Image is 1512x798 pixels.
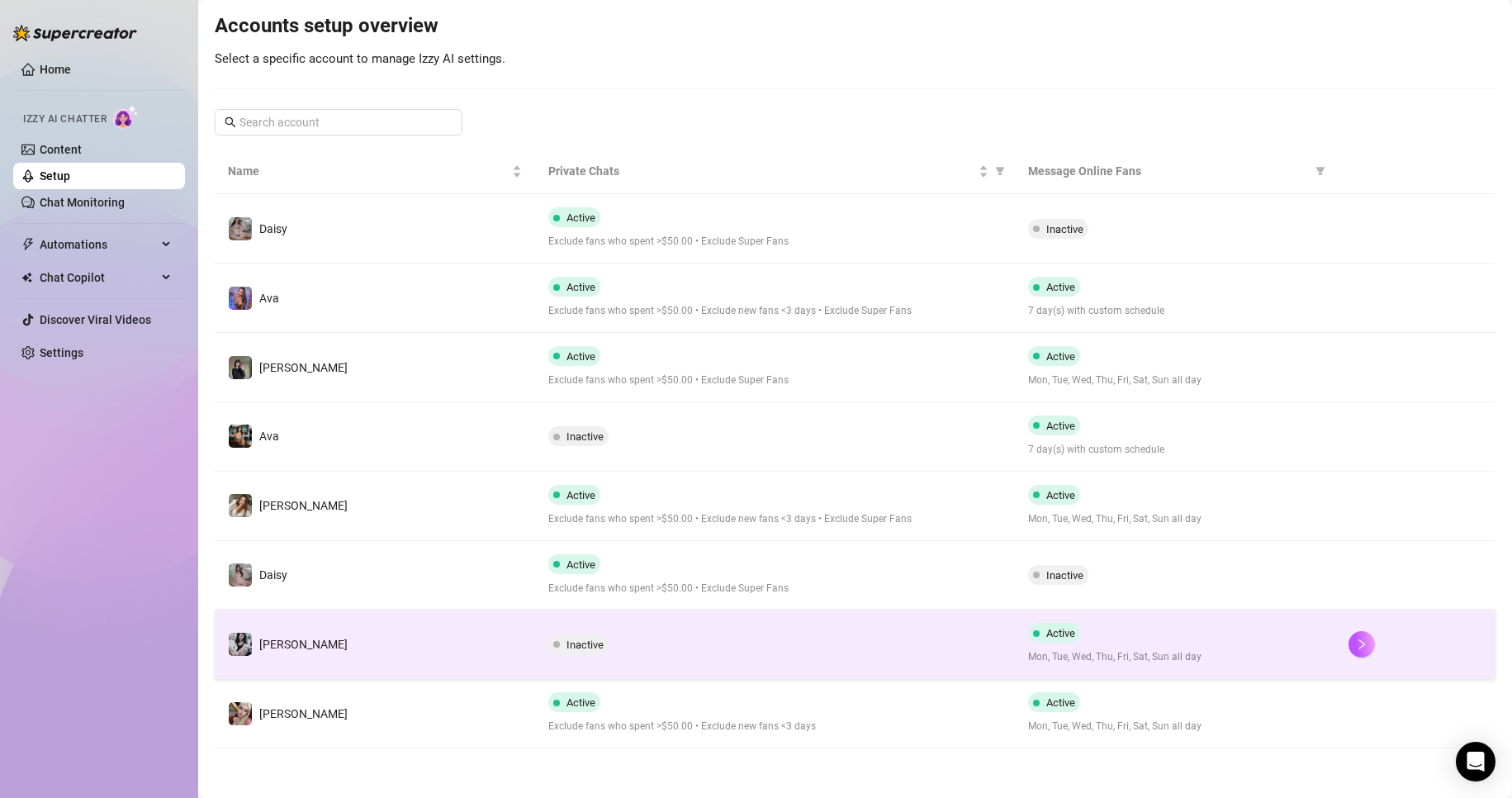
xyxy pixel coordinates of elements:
span: Active [1046,627,1075,639]
span: Active [1046,420,1075,432]
a: Setup [40,169,70,183]
img: Anna [229,702,252,725]
span: filter [1315,166,1325,176]
img: Paige [229,494,252,517]
span: Inactive [566,639,604,651]
th: Name [215,149,535,194]
img: Anna [229,356,252,379]
span: [PERSON_NAME] [259,361,348,374]
span: [PERSON_NAME] [259,638,348,651]
span: Active [566,696,595,709]
img: logo-BBDzfeDw.svg [13,25,137,41]
span: [PERSON_NAME] [259,707,348,720]
span: Mon, Tue, Wed, Thu, Fri, Sat, Sun all day [1028,719,1322,734]
a: Chat Monitoring [40,196,125,209]
span: Daisy [259,222,287,235]
div: Open Intercom Messenger [1456,742,1495,781]
span: Private Chats [548,162,976,180]
span: [PERSON_NAME] [259,499,348,512]
a: Discover Viral Videos [40,313,151,326]
img: Ava [229,287,252,310]
span: Exclude fans who spent >$50.00 • Exclude Super Fans [548,581,1002,596]
span: Active [1046,281,1075,293]
span: Izzy AI Chatter [23,112,107,127]
img: Daisy [229,563,252,587]
span: Active [1046,489,1075,501]
span: Active [566,558,595,571]
span: Ava [259,292,279,305]
input: Search account [239,113,439,131]
img: Ava [229,425,252,448]
span: Inactive [1046,569,1083,582]
span: Chat Copilot [40,264,157,291]
span: filter [995,166,1005,176]
span: Name [228,162,509,180]
span: Active [566,211,595,224]
span: 7 day(s) with custom schedule [1028,442,1322,458]
span: Daisy [259,568,287,582]
span: Active [566,489,595,501]
span: Exclude fans who spent >$50.00 • Exclude Super Fans [548,234,1002,249]
img: Chat Copilot [21,272,32,283]
span: Active [566,350,595,363]
h3: Accounts setup overview [215,13,1495,40]
span: Mon, Tue, Wed, Thu, Fri, Sat, Sun all day [1028,649,1322,665]
span: Inactive [566,430,604,443]
span: Ava [259,430,279,443]
span: filter [992,159,1008,183]
span: Active [1046,350,1075,363]
span: Active [1046,696,1075,709]
span: 7 day(s) with custom schedule [1028,303,1322,319]
span: right [1356,639,1367,650]
a: Home [40,63,71,76]
span: Select a specific account to manage Izzy AI settings. [215,51,505,66]
span: Exclude fans who spent >$50.00 • Exclude new fans <3 days • Exclude Super Fans [548,511,1002,527]
img: Daisy [229,217,252,240]
span: Mon, Tue, Wed, Thu, Fri, Sat, Sun all day [1028,511,1322,527]
span: Exclude fans who spent >$50.00 • Exclude Super Fans [548,373,1002,388]
th: Private Chats [535,149,1016,194]
a: Content [40,143,82,156]
span: Inactive [1046,223,1083,235]
span: Message Online Fans [1028,162,1309,180]
img: AI Chatter [113,105,139,129]
span: Exclude fans who spent >$50.00 • Exclude new fans <3 days [548,719,1002,734]
a: Settings [40,346,83,359]
span: Automations [40,231,157,258]
span: search [225,116,236,128]
span: filter [1312,159,1329,183]
span: thunderbolt [21,238,35,251]
img: Sadie [229,633,252,656]
span: Mon, Tue, Wed, Thu, Fri, Sat, Sun all day [1028,373,1322,388]
span: Active [566,281,595,293]
button: right [1348,631,1375,658]
span: Exclude fans who spent >$50.00 • Exclude new fans <3 days • Exclude Super Fans [548,303,1002,319]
